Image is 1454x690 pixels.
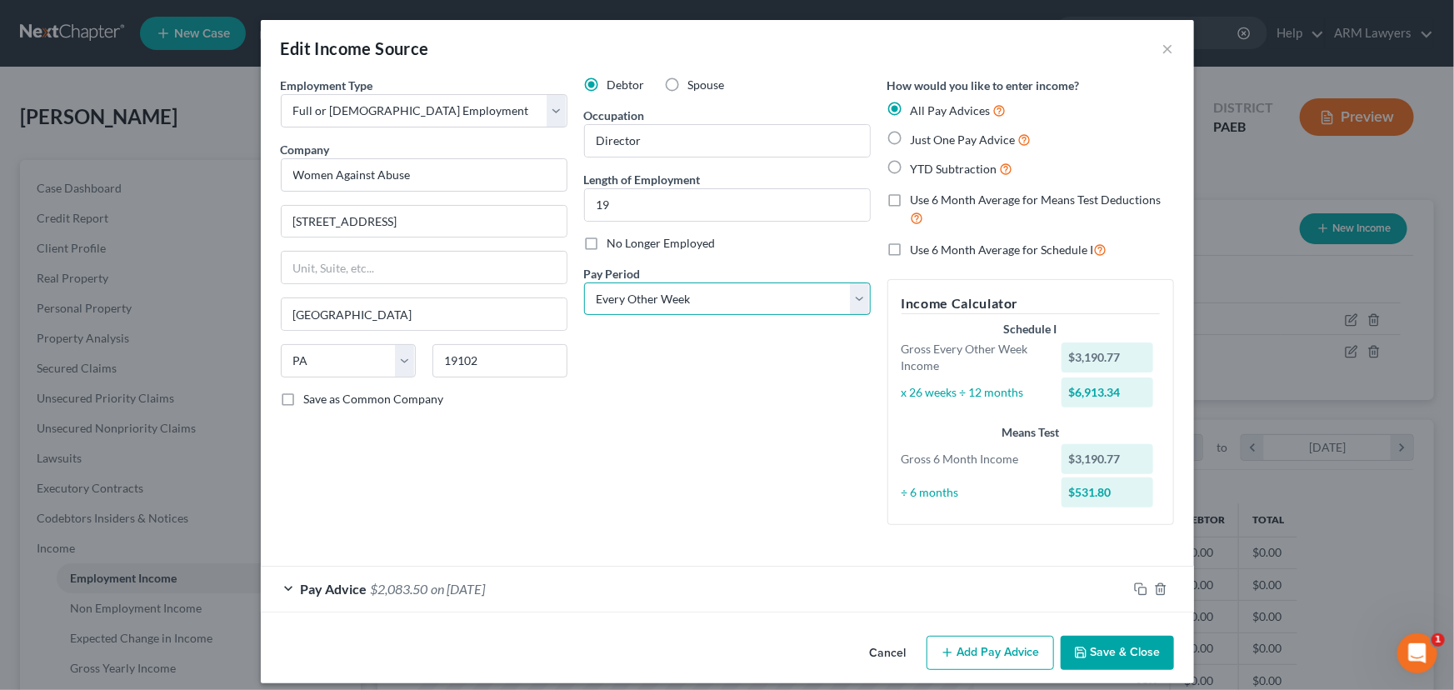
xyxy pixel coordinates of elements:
span: on [DATE] [432,581,486,597]
span: Just One Pay Advice [911,132,1016,147]
div: Edit Income Source [281,37,429,60]
div: $6,913.34 [1062,377,1153,407]
input: Unit, Suite, etc... [282,252,567,283]
div: ÷ 6 months [893,484,1054,501]
input: Enter zip... [432,344,567,377]
input: ex: 2 years [585,189,870,221]
iframe: Intercom live chat [1397,633,1437,673]
button: × [1162,38,1174,58]
button: Add Pay Advice [927,636,1054,671]
span: Company [281,142,330,157]
input: Enter city... [282,298,567,330]
span: Use 6 Month Average for Means Test Deductions [911,192,1162,207]
div: x 26 weeks ÷ 12 months [893,384,1054,401]
button: Cancel [857,637,920,671]
span: 1 [1432,633,1445,647]
span: Use 6 Month Average for Schedule I [911,242,1094,257]
div: Schedule I [902,321,1160,337]
span: Save as Common Company [304,392,444,406]
div: Gross Every Other Week Income [893,341,1054,374]
input: -- [585,125,870,157]
button: Save & Close [1061,636,1174,671]
span: Spouse [688,77,725,92]
span: Debtor [607,77,645,92]
label: How would you like to enter income? [887,77,1080,94]
div: Gross 6 Month Income [893,451,1054,467]
input: Enter address... [282,206,567,237]
div: $3,190.77 [1062,342,1153,372]
div: $3,190.77 [1062,444,1153,474]
span: Pay Period [584,267,641,281]
h5: Income Calculator [902,293,1160,314]
div: $531.80 [1062,477,1153,507]
span: Pay Advice [301,581,367,597]
span: Employment Type [281,78,373,92]
input: Search company by name... [281,158,567,192]
span: No Longer Employed [607,236,716,250]
label: Length of Employment [584,171,701,188]
span: YTD Subtraction [911,162,997,176]
label: Occupation [584,107,645,124]
div: Means Test [902,424,1160,441]
span: $2,083.50 [371,581,428,597]
span: All Pay Advices [911,103,991,117]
